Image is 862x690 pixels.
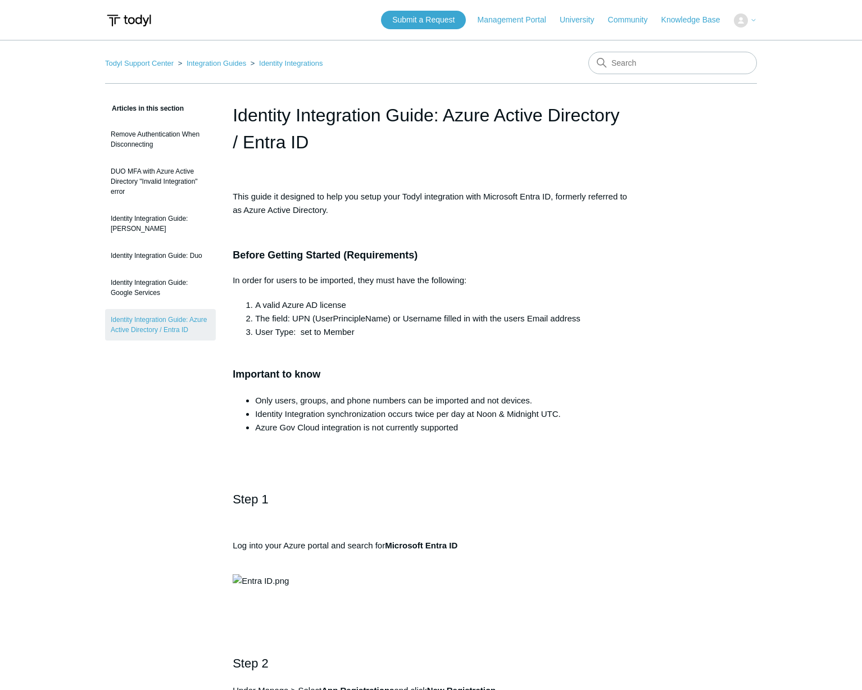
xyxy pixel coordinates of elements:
li: A valid Azure AD license [255,298,629,312]
p: This guide it designed to help you setup your Todyl integration with Microsoft Entra ID, formerly... [233,190,629,217]
h3: Important to know [233,350,629,383]
a: Integration Guides [187,59,246,67]
a: Knowledge Base [661,14,732,26]
a: Submit a Request [381,11,466,29]
a: Remove Authentication When Disconnecting [105,124,216,155]
li: Identity Integration synchronization occurs twice per day at Noon & Midnight UTC. [255,407,629,421]
strong: Microsoft Entra ID [385,541,457,550]
span: Articles in this section [105,105,184,112]
h2: Step 1 [233,489,629,529]
li: Todyl Support Center [105,59,176,67]
a: Identity Integration Guide: Azure Active Directory / Entra ID [105,309,216,341]
img: Entra ID.png [233,574,289,588]
li: Azure Gov Cloud integration is not currently supported [255,421,629,434]
a: Identity Integration Guide: Duo [105,245,216,266]
li: The field: UPN (UserPrincipleName) or Username filled in with the users Email address [255,312,629,325]
h2: Step 2 [233,653,629,673]
li: Identity Integrations [248,59,323,67]
h3: Before Getting Started (Requirements) [233,247,629,264]
li: User Type: set to Member [255,325,629,339]
a: University [560,14,605,26]
a: Identity Integration Guide: [PERSON_NAME] [105,208,216,239]
input: Search [588,52,757,74]
a: Identity Integration Guide: Google Services [105,272,216,303]
li: Integration Guides [176,59,248,67]
a: Management Portal [478,14,557,26]
li: Only users, groups, and phone numbers can be imported and not devices. [255,394,629,407]
h1: Identity Integration Guide: Azure Active Directory / Entra ID [233,102,629,156]
img: Todyl Support Center Help Center home page [105,10,153,31]
a: DUO MFA with Azure Active Directory "Invalid Integration" error [105,161,216,202]
a: Identity Integrations [259,59,323,67]
a: Community [608,14,659,26]
p: In order for users to be imported, they must have the following: [233,274,629,287]
a: Todyl Support Center [105,59,174,67]
p: Log into your Azure portal and search for [233,539,629,566]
